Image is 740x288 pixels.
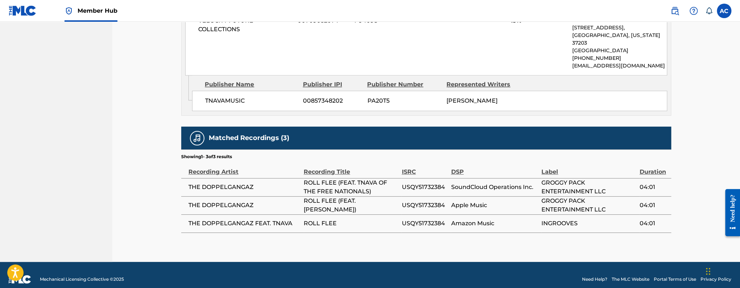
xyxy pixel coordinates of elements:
[451,219,538,228] span: Amazon Music
[541,178,636,196] span: GROGGY PACK ENTERTAINMENT LLC
[640,183,668,192] span: 04:01
[705,7,712,15] div: Notifications
[451,201,538,210] span: Apple Music
[188,219,300,228] span: THE DOPPELGANGAZ FEAT. TNAVA
[181,153,232,160] p: Showing 1 - 3 of 3 results
[402,201,447,210] span: USQY51732384
[40,276,124,283] span: Mechanical Licensing Collective © 2025
[686,4,701,18] div: Help
[402,183,447,192] span: USQY51732384
[205,80,297,89] div: Publisher Name
[446,80,520,89] div: Represented Writers
[451,160,538,176] div: DSP
[188,160,300,176] div: Recording Artist
[303,96,362,105] span: 00857348202
[572,54,667,62] p: [PHONE_NUMBER]
[446,97,497,104] span: [PERSON_NAME]
[9,275,31,284] img: logo
[717,4,731,18] div: User Menu
[668,4,682,18] a: Public Search
[572,24,667,32] p: [STREET_ADDRESS],
[582,276,607,283] a: Need Help?
[65,7,73,15] img: Top Rightsholder
[612,276,649,283] a: The MLC Website
[572,62,667,70] p: [EMAIL_ADDRESS][DOMAIN_NAME]
[367,96,441,105] span: PA20T5
[640,219,668,228] span: 04:01
[304,197,398,214] span: ROLL FLEE (FEAT. [PERSON_NAME])
[402,219,447,228] span: USQY51732384
[304,219,398,228] span: ROLL FLEE
[209,134,289,142] h5: Matched Recordings (3)
[640,201,668,210] span: 04:01
[704,253,740,288] iframe: Chat Widget
[198,16,292,34] span: VELOCITY FUTURE COLLECTIONS
[541,197,636,214] span: GROGGY PACK ENTERTAINMENT LLC
[689,7,698,15] img: help
[188,201,300,210] span: THE DOPPELGANGAZ
[572,47,667,54] p: [GEOGRAPHIC_DATA]
[188,183,300,192] span: THE DOPPELGANGAZ
[205,96,298,105] span: TNAVAMUSIC
[451,183,538,192] span: SoundCloud Operations Inc.
[541,219,636,228] span: INGROOVES
[402,160,447,176] div: ISRC
[640,160,668,176] div: Duration
[9,5,37,16] img: MLC Logo
[700,276,731,283] a: Privacy Policy
[78,7,117,15] span: Member Hub
[706,260,710,282] div: Drag
[304,178,398,196] span: ROLL FLEE (FEAT. TNAVA OF THE FREE NATIONALS)
[720,184,740,242] iframe: Resource Center
[670,7,679,15] img: search
[654,276,696,283] a: Portal Terms of Use
[303,80,362,89] div: Publisher IPI
[367,80,441,89] div: Publisher Number
[572,32,667,47] p: [GEOGRAPHIC_DATA], [US_STATE] 37203
[541,160,636,176] div: Label
[304,160,398,176] div: Recording Title
[193,134,201,143] img: Matched Recordings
